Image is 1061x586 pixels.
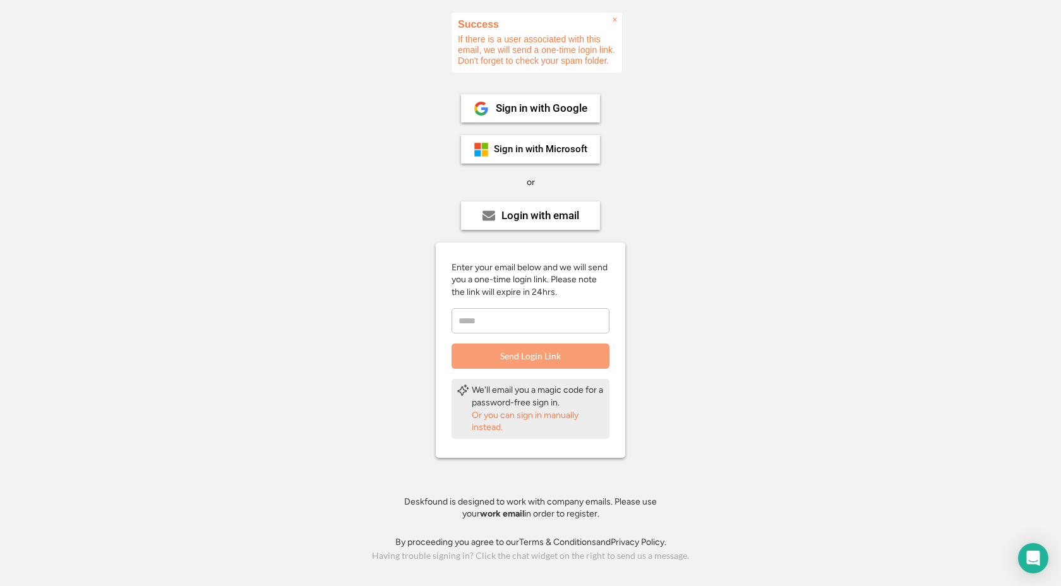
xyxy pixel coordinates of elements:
img: 1024px-Google__G__Logo.svg.png [474,101,489,116]
a: Terms & Conditions [519,537,596,547]
div: Login with email [501,210,579,221]
div: Or you can sign in manually instead. [472,409,604,434]
div: Open Intercom Messenger [1018,543,1048,573]
div: Sign in with Microsoft [494,145,587,154]
div: or [527,176,535,189]
strong: work email [480,508,524,519]
div: Deskfound is designed to work with company emails. Please use your in order to register. [388,496,673,520]
div: Sign in with Google [496,103,587,114]
button: Send Login Link [452,344,609,369]
img: ms-symbollockup_mssymbol_19.png [474,142,489,157]
div: Enter your email below and we will send you a one-time login link. Please note the link will expi... [452,261,609,299]
div: We'll email you a magic code for a password-free sign in. [472,384,604,409]
a: Privacy Policy. [611,537,666,547]
h2: Success [458,19,616,30]
div: By proceeding you agree to our and [395,536,666,549]
div: If there is a user associated with this email, we will send a one-time login link. Don't forget t... [452,13,622,73]
span: × [613,15,618,25]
